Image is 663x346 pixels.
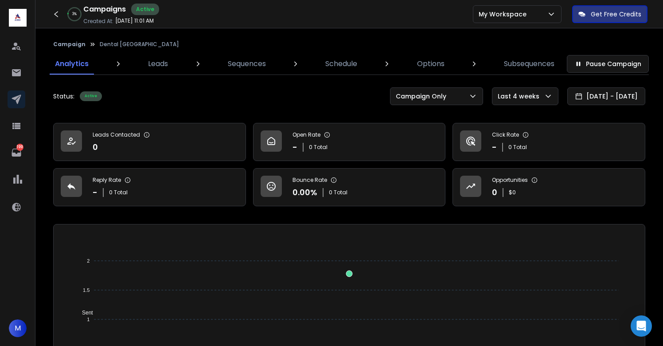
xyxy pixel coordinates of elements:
[87,317,90,322] tspan: 1
[320,53,363,75] a: Schedule
[292,186,317,199] p: 0.00 %
[87,258,90,263] tspan: 2
[228,59,266,69] p: Sequences
[100,41,179,48] p: Dental [GEOGRAPHIC_DATA]
[253,168,446,206] a: Bounce Rate0.00%0 Total
[93,131,140,138] p: Leads Contacted
[115,17,154,24] p: [DATE] 11:01 AM
[412,53,450,75] a: Options
[80,91,102,101] div: Active
[492,141,497,153] p: -
[417,59,445,69] p: Options
[492,186,497,199] p: 0
[131,4,159,15] div: Active
[143,53,173,75] a: Leads
[148,59,168,69] p: Leads
[309,144,328,151] p: 0 Total
[93,177,121,184] p: Reply Rate
[396,92,450,101] p: Campaign Only
[452,168,645,206] a: Opportunities0$0
[479,10,530,19] p: My Workspace
[55,59,89,69] p: Analytics
[72,12,77,17] p: 3 %
[292,131,320,138] p: Open Rate
[93,186,97,199] p: -
[498,92,543,101] p: Last 4 weeks
[50,53,94,75] a: Analytics
[572,5,647,23] button: Get Free Credits
[8,144,25,161] a: 199
[53,123,246,161] a: Leads Contacted0
[93,141,98,153] p: 0
[329,189,347,196] p: 0 Total
[83,18,113,25] p: Created At:
[631,315,652,337] div: Open Intercom Messenger
[509,189,516,196] p: $ 0
[452,123,645,161] a: Click Rate-0 Total
[222,53,271,75] a: Sequences
[83,4,126,15] h1: Campaigns
[16,144,23,151] p: 199
[9,319,27,337] button: M
[53,168,246,206] a: Reply Rate-0 Total
[292,141,297,153] p: -
[292,177,327,184] p: Bounce Rate
[75,310,93,316] span: Sent
[53,92,74,101] p: Status:
[591,10,641,19] p: Get Free Credits
[492,177,528,184] p: Opportunities
[567,87,645,105] button: [DATE] - [DATE]
[9,9,27,27] img: logo
[325,59,357,69] p: Schedule
[253,123,446,161] a: Open Rate-0 Total
[499,53,560,75] a: Subsequences
[109,189,128,196] p: 0 Total
[508,144,527,151] p: 0 Total
[504,59,554,69] p: Subsequences
[492,131,519,138] p: Click Rate
[83,287,90,293] tspan: 1.5
[53,41,86,48] button: Campaign
[567,55,649,73] button: Pause Campaign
